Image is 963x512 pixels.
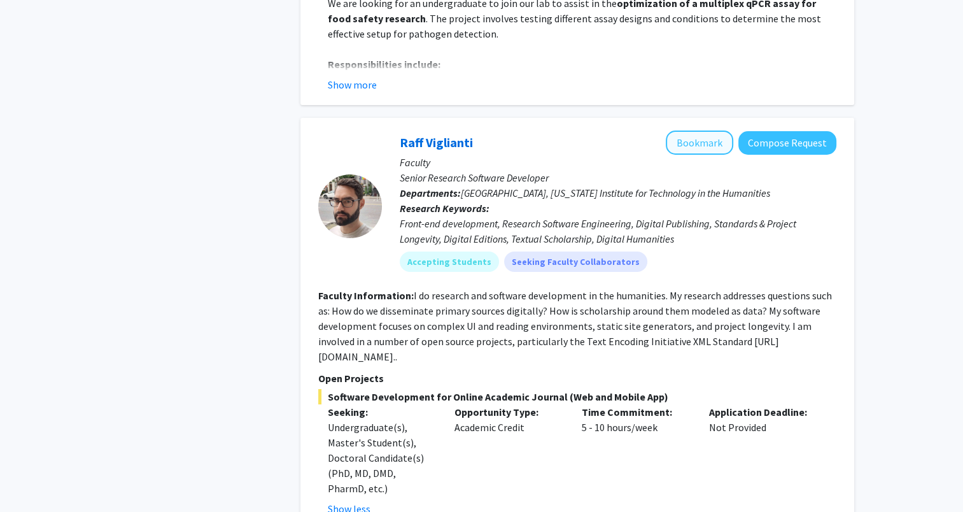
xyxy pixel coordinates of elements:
[454,404,563,420] p: Opportunity Type:
[328,420,436,496] div: Undergraduate(s), Master's Student(s), Doctoral Candidate(s) (PhD, MD, DMD, PharmD, etc.)
[328,404,436,420] p: Seeking:
[400,134,473,150] a: Raff Viglianti
[318,289,414,302] b: Faculty Information:
[328,77,377,92] button: Show more
[400,187,461,199] b: Departments:
[461,187,770,199] span: [GEOGRAPHIC_DATA], [US_STATE] Institute for Technology in the Humanities
[504,252,647,272] mat-chip: Seeking Faculty Collaborators
[709,404,817,420] p: Application Deadline:
[400,216,836,246] div: Front-end development, Research Software Engineering, Digital Publishing, Standards & Project Lon...
[738,131,836,155] button: Compose Request to Raff Viglianti
[328,58,440,71] strong: Responsibilities include:
[318,389,836,404] span: Software Development for Online Academic Journal (Web and Mobile App)
[318,289,832,363] fg-read-more: I do research and software development in the humanities. My research addresses questions such as...
[666,131,733,155] button: Add Raff Viglianti to Bookmarks
[318,371,836,386] p: Open Projects
[400,252,499,272] mat-chip: Accepting Students
[10,455,54,502] iframe: Chat
[582,404,690,420] p: Time Commitment:
[400,155,836,170] p: Faculty
[400,202,489,215] b: Research Keywords:
[400,170,836,185] p: Senior Research Software Developer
